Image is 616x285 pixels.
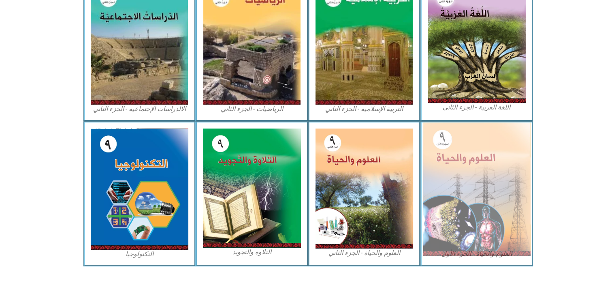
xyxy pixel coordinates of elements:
figcaption: التلاوة والتجويد [203,248,301,257]
figcaption: التربية الإسلامية - الجزء الثاني [315,105,414,114]
figcaption: الالدراسات الإجتماعية - الجزء الثاني [91,105,189,114]
figcaption: الرياضيات - الجزء الثاني [203,105,301,114]
figcaption: العلوم والحياة - الجزء الثاني [315,249,414,257]
figcaption: التكنولوجيا [91,250,189,259]
figcaption: اللغة العربية - الجزء الثاني [428,103,526,112]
